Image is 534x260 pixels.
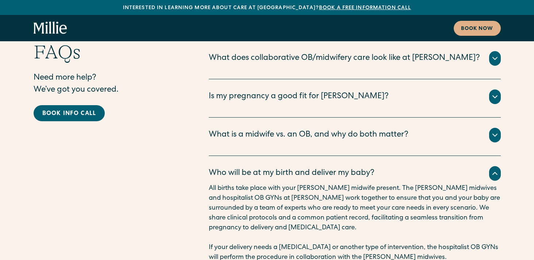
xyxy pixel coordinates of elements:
[34,72,180,96] p: Need more help? We’ve got you covered.
[34,22,67,35] a: home
[209,184,501,233] p: All births take place with your [PERSON_NAME] midwife present. The [PERSON_NAME] midwives and hos...
[454,21,501,36] a: Book now
[209,168,374,180] div: Who will be at my birth and deliver my baby?
[209,53,480,65] div: What does collaborative OB/midwifery care look like at [PERSON_NAME]?
[461,25,493,33] div: Book now
[209,233,501,243] p: ‍
[34,105,105,121] a: Book info call
[209,129,408,141] div: What is a midwife vs. an OB, and why do both matter?
[319,5,411,11] a: Book a free information call
[209,91,389,103] div: Is my pregnancy a good fit for [PERSON_NAME]?
[34,41,180,64] h2: FAQs
[42,110,96,118] div: Book info call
